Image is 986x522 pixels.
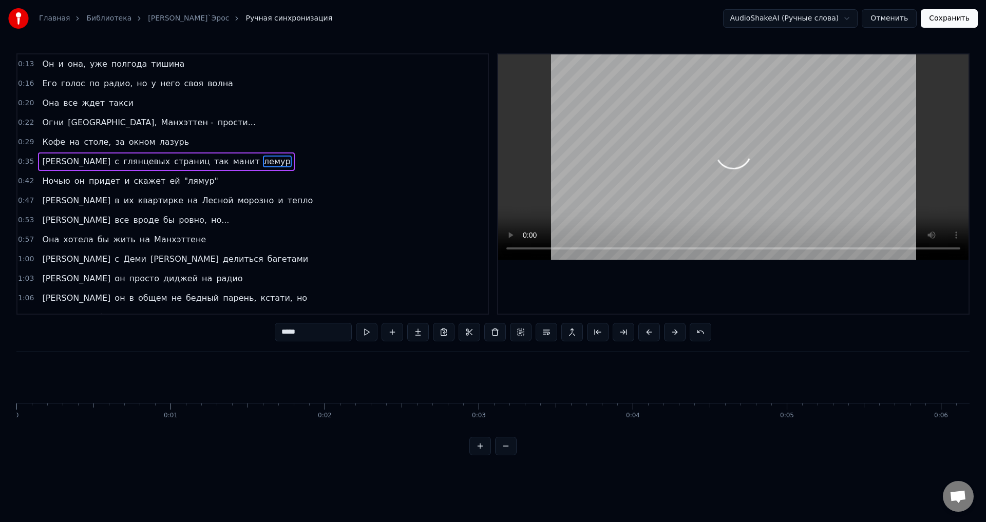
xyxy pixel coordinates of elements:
a: [PERSON_NAME]`Эрос [148,13,229,24]
span: в [113,195,120,206]
span: их [123,195,135,206]
span: диджей [162,273,199,284]
span: лазурь [159,136,191,148]
span: хотела [62,312,94,323]
span: на [139,234,151,245]
button: Отменить [862,9,917,28]
span: придет [88,175,121,187]
span: она, [67,58,87,70]
span: бы [162,214,176,226]
span: он [73,175,86,187]
span: тишина [150,58,185,70]
span: радио, [103,78,134,89]
span: Огни [41,117,65,128]
span: голос [60,78,86,89]
span: манит [232,156,261,167]
span: квартирке [137,195,184,206]
span: бы [97,312,110,323]
a: Библиотека [86,13,131,24]
span: 0:29 [18,137,34,147]
span: 1:03 [18,274,34,284]
span: 0:57 [18,235,34,245]
span: и [277,195,284,206]
span: но [296,292,308,304]
span: глянцевых [122,156,171,167]
span: но... [210,214,231,226]
span: 0:35 [18,157,34,167]
span: Ручная синхронизация [245,13,332,24]
span: ровно, [178,214,208,226]
div: 0:06 [934,412,948,420]
span: 1:06 [18,293,34,303]
span: Деми [122,253,147,265]
span: так [213,156,230,167]
span: волна [206,78,234,89]
span: 0:47 [18,196,34,206]
span: не [170,292,183,304]
span: все [113,214,130,226]
span: просто [128,273,160,284]
span: тепло [287,195,314,206]
span: он [113,273,126,284]
span: бедный [185,292,220,304]
span: [PERSON_NAME] [41,292,111,304]
span: 0:42 [18,176,34,186]
div: 0:03 [472,412,486,420]
span: [GEOGRAPHIC_DATA], [67,117,158,128]
span: него [159,78,181,89]
span: прости... [217,117,257,128]
span: 1:09 [18,313,34,323]
span: и [123,175,130,187]
span: Кофе [41,136,66,148]
span: парень, [222,292,257,304]
div: Открытый чат [943,481,974,512]
span: 1:00 [18,254,34,264]
span: все [62,97,79,109]
div: 0 [15,412,19,420]
span: с [113,156,120,167]
span: уже [89,58,108,70]
div: 0:01 [164,412,178,420]
button: Сохранить [921,9,978,28]
span: на [186,195,199,206]
span: 0:13 [18,59,34,69]
span: кстати, [260,292,294,304]
span: [PERSON_NAME] [149,253,220,265]
span: морозно [237,195,275,206]
span: 0:20 [18,98,34,108]
span: своя [183,78,205,89]
span: страниц [173,156,211,167]
span: Она [41,234,60,245]
span: [PERSON_NAME] [41,214,111,226]
span: окном [128,136,157,148]
span: жить [112,312,137,323]
span: ждет [81,97,106,109]
span: Манхэттене [153,312,207,323]
span: 0:22 [18,118,34,128]
span: [PERSON_NAME] [41,253,111,265]
span: Манхэттен - [160,117,215,128]
span: [PERSON_NAME] [41,156,111,167]
span: скажет [133,175,167,187]
span: [PERSON_NAME] [41,195,111,206]
span: Она [41,97,60,109]
div: 0:05 [780,412,794,420]
span: у [150,78,157,89]
a: Главная [39,13,70,24]
span: [PERSON_NAME] [41,273,111,284]
div: 0:02 [318,412,332,420]
span: такси [108,97,135,109]
span: Он [41,58,55,70]
span: по [88,78,101,89]
span: за [114,136,125,148]
span: и [58,58,65,70]
span: ей [168,175,181,187]
span: Манхэттене [153,234,207,245]
span: хотела [62,234,94,245]
div: 0:04 [626,412,640,420]
span: Ночью [41,175,71,187]
span: на [68,136,81,148]
span: с [113,253,120,265]
span: делиться [222,253,264,265]
span: "лямур" [183,175,219,187]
